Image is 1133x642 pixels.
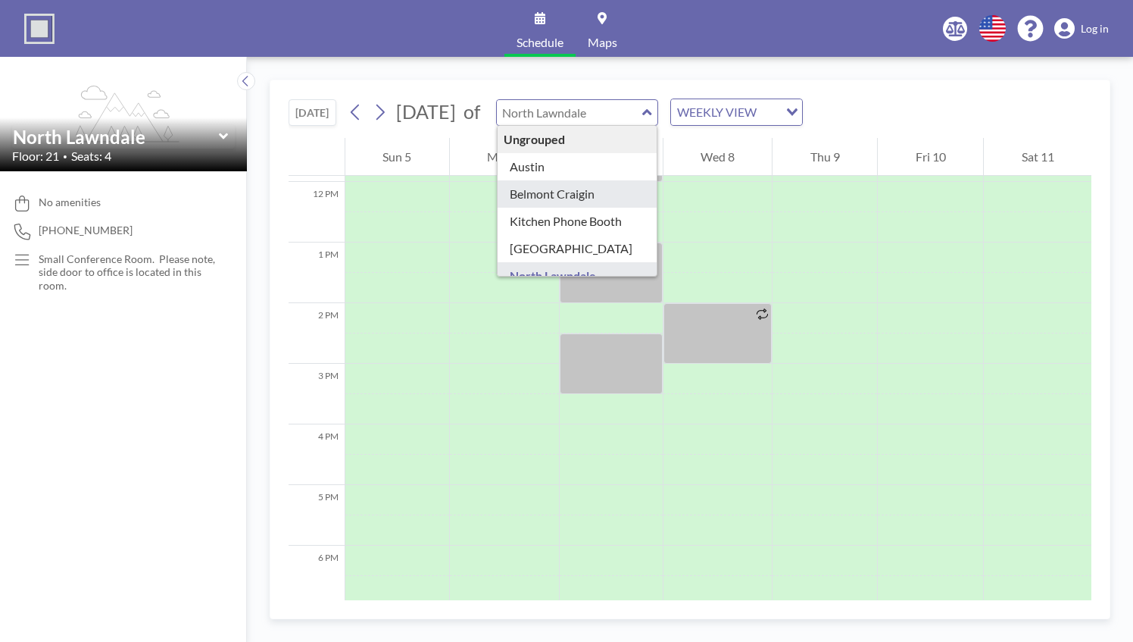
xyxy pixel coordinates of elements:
[450,138,559,176] div: Mon 6
[498,126,657,153] div: Ungrouped
[345,138,449,176] div: Sun 5
[772,138,877,176] div: Thu 9
[878,138,983,176] div: Fri 10
[984,138,1091,176] div: Sat 11
[498,180,657,208] div: Belmont Craigin
[498,262,657,290] div: North Lawndale
[396,100,456,123] span: [DATE]
[24,14,55,44] img: organization-logo
[12,149,59,164] span: Floor: 21
[289,182,345,243] div: 12 PM
[498,208,657,235] div: Kitchen Phone Booth
[39,196,101,209] span: No amenities
[289,364,345,424] div: 3 PM
[289,99,336,126] button: [DATE]
[289,303,345,364] div: 2 PM
[674,102,760,122] span: WEEKLY VIEW
[588,36,617,49] span: Maps
[1081,22,1109,36] span: Log in
[13,126,219,148] input: North Lawndale
[289,485,345,546] div: 5 PM
[289,243,345,303] div: 1 PM
[663,138,772,176] div: Wed 8
[463,100,480,124] span: of
[71,149,111,164] span: Seats: 4
[289,546,345,606] div: 6 PM
[671,99,802,125] div: Search for option
[497,100,642,125] input: North Lawndale
[39,252,217,293] div: Small Conference Room. Please note, side door to office is located in this room.
[498,235,657,262] div: [GEOGRAPHIC_DATA]
[517,36,563,49] span: Schedule
[1054,18,1109,39] a: Log in
[39,224,133,237] span: [PHONE_NUMBER]
[498,153,657,180] div: Austin
[289,424,345,485] div: 4 PM
[63,152,67,161] span: •
[761,102,777,122] input: Search for option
